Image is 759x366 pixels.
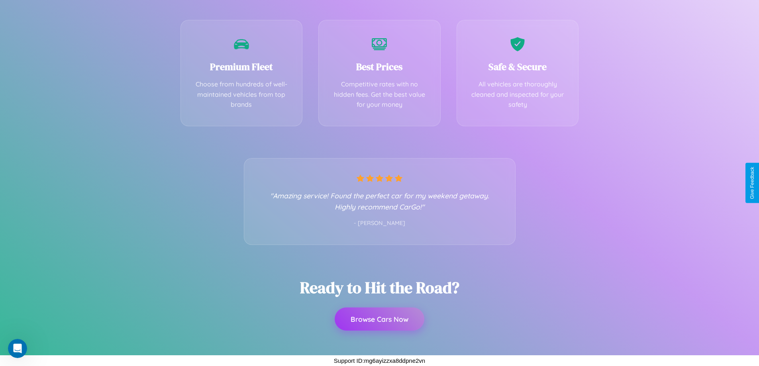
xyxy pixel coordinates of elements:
[8,339,27,358] iframe: Intercom live chat
[749,167,755,199] div: Give Feedback
[300,277,459,298] h2: Ready to Hit the Road?
[193,60,290,73] h3: Premium Fleet
[469,79,567,110] p: All vehicles are thoroughly cleaned and inspected for your safety
[260,218,499,229] p: - [PERSON_NAME]
[334,355,425,366] p: Support ID: mg6ayizzxa8ddpne2vn
[331,79,428,110] p: Competitive rates with no hidden fees. Get the best value for your money
[260,190,499,212] p: "Amazing service! Found the perfect car for my weekend getaway. Highly recommend CarGo!"
[335,307,424,331] button: Browse Cars Now
[331,60,428,73] h3: Best Prices
[193,79,290,110] p: Choose from hundreds of well-maintained vehicles from top brands
[469,60,567,73] h3: Safe & Secure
